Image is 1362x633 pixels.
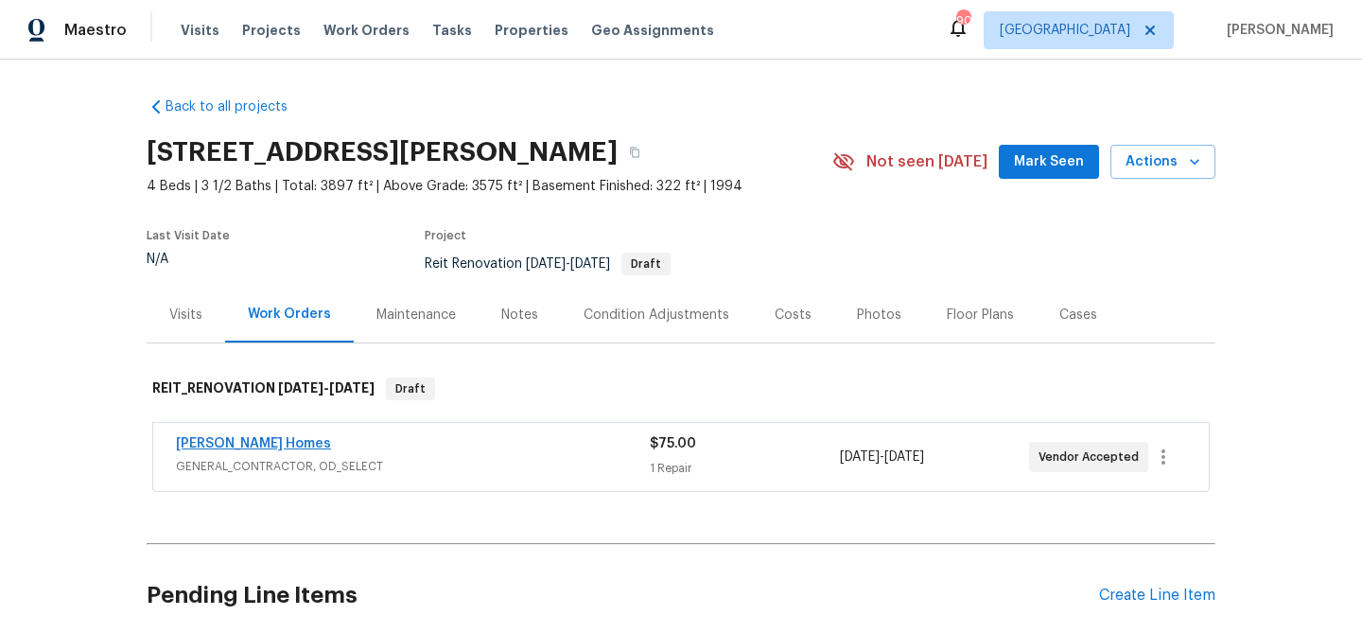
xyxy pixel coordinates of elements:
[999,145,1099,180] button: Mark Seen
[526,257,610,271] span: -
[176,437,331,450] a: [PERSON_NAME] Homes
[526,257,566,271] span: [DATE]
[623,258,669,270] span: Draft
[1014,150,1084,174] span: Mark Seen
[329,381,375,395] span: [DATE]
[147,359,1215,419] div: REIT_RENOVATION [DATE]-[DATE]Draft
[1039,448,1146,466] span: Vendor Accepted
[425,257,671,271] span: Reit Renovation
[775,306,812,325] div: Costs
[1110,145,1215,180] button: Actions
[169,306,202,325] div: Visits
[840,450,880,464] span: [DATE]
[501,306,538,325] div: Notes
[1059,306,1097,325] div: Cases
[570,257,610,271] span: [DATE]
[432,24,472,37] span: Tasks
[278,381,375,395] span: -
[857,306,901,325] div: Photos
[181,21,219,40] span: Visits
[147,177,832,196] span: 4 Beds | 3 1/2 Baths | Total: 3897 ft² | Above Grade: 3575 ft² | Basement Finished: 322 ft² | 1994
[495,21,568,40] span: Properties
[1000,21,1130,40] span: [GEOGRAPHIC_DATA]
[1126,150,1200,174] span: Actions
[152,378,375,400] h6: REIT_RENOVATION
[147,253,230,266] div: N/A
[323,21,410,40] span: Work Orders
[388,379,433,398] span: Draft
[1219,21,1334,40] span: [PERSON_NAME]
[248,305,331,324] div: Work Orders
[956,11,969,30] div: 90
[147,97,328,116] a: Back to all projects
[425,230,466,241] span: Project
[176,457,650,476] span: GENERAL_CONTRACTOR, OD_SELECT
[884,450,924,464] span: [DATE]
[866,152,987,171] span: Not seen [DATE]
[947,306,1014,325] div: Floor Plans
[242,21,301,40] span: Projects
[650,459,839,478] div: 1 Repair
[376,306,456,325] div: Maintenance
[584,306,729,325] div: Condition Adjustments
[1099,587,1215,605] div: Create Line Item
[840,448,924,466] span: -
[591,21,714,40] span: Geo Assignments
[64,21,127,40] span: Maestro
[618,135,652,169] button: Copy Address
[650,437,696,450] span: $75.00
[278,381,323,395] span: [DATE]
[147,143,618,162] h2: [STREET_ADDRESS][PERSON_NAME]
[147,230,230,241] span: Last Visit Date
